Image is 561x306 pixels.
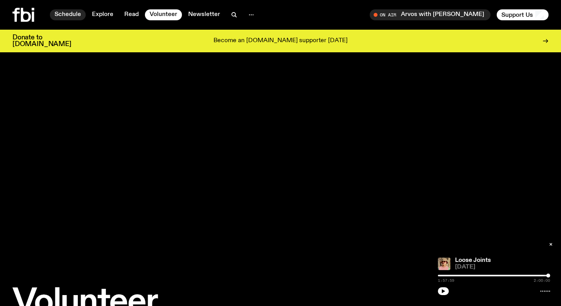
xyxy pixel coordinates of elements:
[145,9,182,20] a: Volunteer
[12,74,549,262] img: A collage of photographs and polaroids showing FBI volunteers.
[438,258,450,270] img: Tyson stands in front of a paperbark tree wearing orange sunglasses, a suede bucket hat and a pin...
[183,9,225,20] a: Newsletter
[12,34,71,48] h3: Donate to [DOMAIN_NAME]
[370,9,490,20] button: On AirArvos with [PERSON_NAME]
[120,9,143,20] a: Read
[497,9,549,20] button: Support Us
[501,11,533,18] span: Support Us
[438,279,454,283] span: 1:57:59
[455,264,550,270] span: [DATE]
[50,9,86,20] a: Schedule
[534,279,550,283] span: 2:00:00
[455,257,491,263] a: Loose Joints
[213,37,348,44] p: Become an [DOMAIN_NAME] supporter [DATE]
[87,9,118,20] a: Explore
